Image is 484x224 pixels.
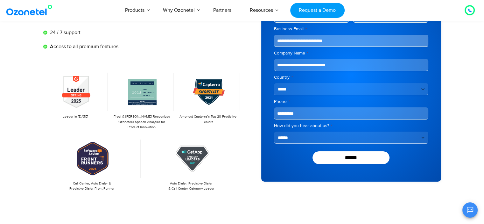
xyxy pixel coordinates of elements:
button: Open chat [462,202,478,218]
span: 24 / 7 support [48,29,81,36]
a: Request a Demo [290,3,345,18]
label: Business Email [274,26,428,32]
p: Call Center, Auto Dialer & Predictive Dialer Front Runner [46,181,138,191]
p: Amongst Capterra’s Top 20 Predictive Dialers [179,114,237,125]
p: Frost & [PERSON_NAME] Recognizes Ozonetel's Speech Analytics for Product Innovation [113,114,171,130]
label: Company Name [274,50,428,56]
p: Leader in [DATE] [46,114,104,119]
label: Phone [274,98,428,105]
label: Country [274,74,428,81]
span: Access to all premium features [48,43,118,50]
p: Auto Dialer, Predictive Dialer & Call Center Category Leader [146,181,237,191]
label: How did you hear about us? [274,123,428,129]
